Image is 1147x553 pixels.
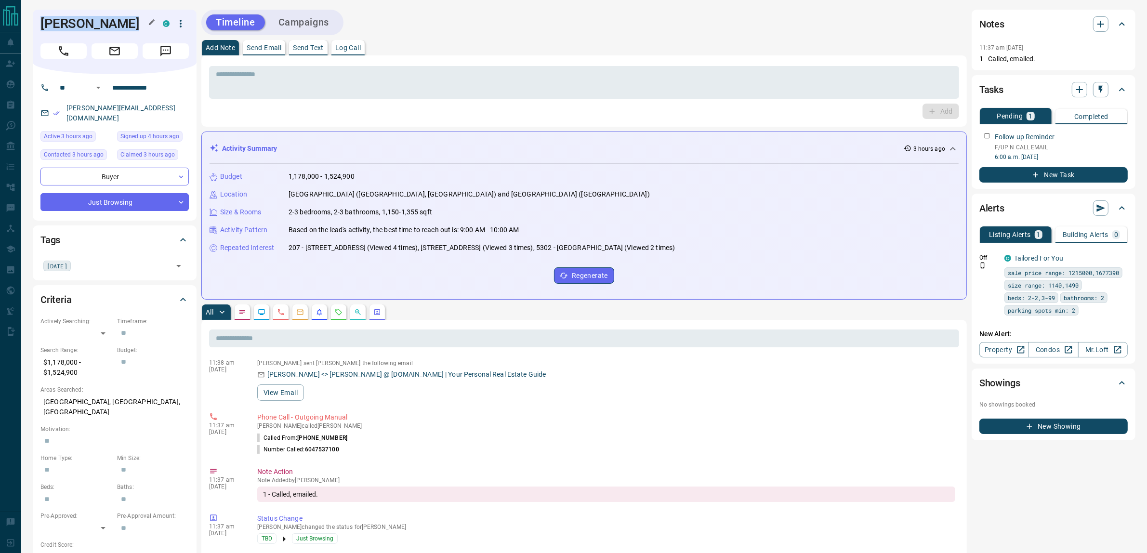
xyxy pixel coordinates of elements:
[209,523,243,530] p: 11:37 am
[40,43,87,59] span: Call
[995,143,1128,152] p: F/UP N CALL EMAIL
[92,82,104,93] button: Open
[209,476,243,483] p: 11:37 am
[206,44,235,51] p: Add Note
[206,309,213,316] p: All
[40,317,112,326] p: Actively Searching:
[47,261,67,271] span: [DATE]
[995,132,1055,142] p: Follow up Reminder
[117,317,189,326] p: Timeframe:
[335,308,343,316] svg: Requests
[257,524,955,530] p: [PERSON_NAME] changed the status for [PERSON_NAME]
[1028,342,1078,357] a: Condos
[293,44,324,51] p: Send Text
[40,149,112,163] div: Fri Aug 15 2025
[1074,113,1108,120] p: Completed
[979,54,1128,64] p: 1 - Called, emailed.
[913,145,945,153] p: 3 hours ago
[40,232,60,248] h2: Tags
[979,200,1004,216] h2: Alerts
[40,540,189,549] p: Credit Score:
[257,467,955,477] p: Note Action
[40,168,189,185] div: Buyer
[209,530,243,537] p: [DATE]
[354,308,362,316] svg: Opportunities
[117,149,189,163] div: Fri Aug 15 2025
[979,197,1128,220] div: Alerts
[257,477,955,484] p: Note Added by [PERSON_NAME]
[979,342,1029,357] a: Property
[40,288,189,311] div: Criteria
[40,228,189,251] div: Tags
[172,259,185,273] button: Open
[979,167,1128,183] button: New Task
[117,512,189,520] p: Pre-Approval Amount:
[209,366,243,373] p: [DATE]
[979,419,1128,434] button: New Showing
[1028,113,1032,119] p: 1
[220,207,262,217] p: Size & Rooms
[40,346,112,355] p: Search Range:
[267,369,546,380] p: [PERSON_NAME] <> [PERSON_NAME] @ [DOMAIN_NAME] | Your Personal Real Estate Guide
[296,308,304,316] svg: Emails
[40,454,112,462] p: Home Type:
[305,446,339,453] span: 6047537100
[1008,305,1075,315] span: parking spots min: 2
[979,262,986,269] svg: Push Notification Only
[117,346,189,355] p: Budget:
[289,171,355,182] p: 1,178,000 - 1,524,900
[289,225,519,235] p: Based on the lead's activity, the best time to reach out is: 9:00 AM - 10:00 AM
[257,487,955,502] div: 1 - Called, emailed.
[117,483,189,491] p: Baths:
[262,534,272,543] span: TBD
[979,13,1128,36] div: Notes
[163,20,170,27] div: condos.ca
[220,243,274,253] p: Repeated Interest
[220,171,242,182] p: Budget
[316,308,323,316] svg: Listing Alerts
[995,153,1128,161] p: 6:00 a.m. [DATE]
[1114,231,1118,238] p: 0
[117,454,189,462] p: Min Size:
[979,400,1128,409] p: No showings booked
[277,308,285,316] svg: Calls
[120,150,175,159] span: Claimed 3 hours ago
[117,131,189,145] div: Fri Aug 15 2025
[979,371,1128,395] div: Showings
[40,131,112,145] div: Fri Aug 15 2025
[209,359,243,366] p: 11:38 am
[296,534,333,543] span: Just Browsing
[257,360,955,367] p: [PERSON_NAME] sent [PERSON_NAME] the following email
[979,78,1128,101] div: Tasks
[979,44,1024,51] p: 11:37 am [DATE]
[1037,231,1041,238] p: 1
[979,82,1003,97] h2: Tasks
[257,412,955,422] p: Phone Call - Outgoing Manual
[979,253,999,262] p: Off
[258,308,265,316] svg: Lead Browsing Activity
[44,150,104,159] span: Contacted 3 hours ago
[297,434,347,441] span: [PHONE_NUMBER]
[44,132,92,141] span: Active 3 hours ago
[209,483,243,490] p: [DATE]
[269,14,339,30] button: Campaigns
[238,308,246,316] svg: Notes
[40,16,148,31] h1: [PERSON_NAME]
[554,267,614,284] button: Regenerate
[92,43,138,59] span: Email
[1078,342,1128,357] a: Mr.Loft
[143,43,189,59] span: Message
[257,513,955,524] p: Status Change
[1064,293,1104,303] span: bathrooms: 2
[53,110,60,117] svg: Email Verified
[40,394,189,420] p: [GEOGRAPHIC_DATA], [GEOGRAPHIC_DATA], [GEOGRAPHIC_DATA]
[257,434,347,442] p: Called From:
[979,329,1128,339] p: New Alert:
[40,483,112,491] p: Beds:
[289,243,675,253] p: 207 - [STREET_ADDRESS] (Viewed 4 times), [STREET_ADDRESS] (Viewed 3 times), 5302 - [GEOGRAPHIC_DA...
[209,429,243,435] p: [DATE]
[40,512,112,520] p: Pre-Approved:
[220,225,267,235] p: Activity Pattern
[222,144,277,154] p: Activity Summary
[40,355,112,381] p: $1,178,000 - $1,524,900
